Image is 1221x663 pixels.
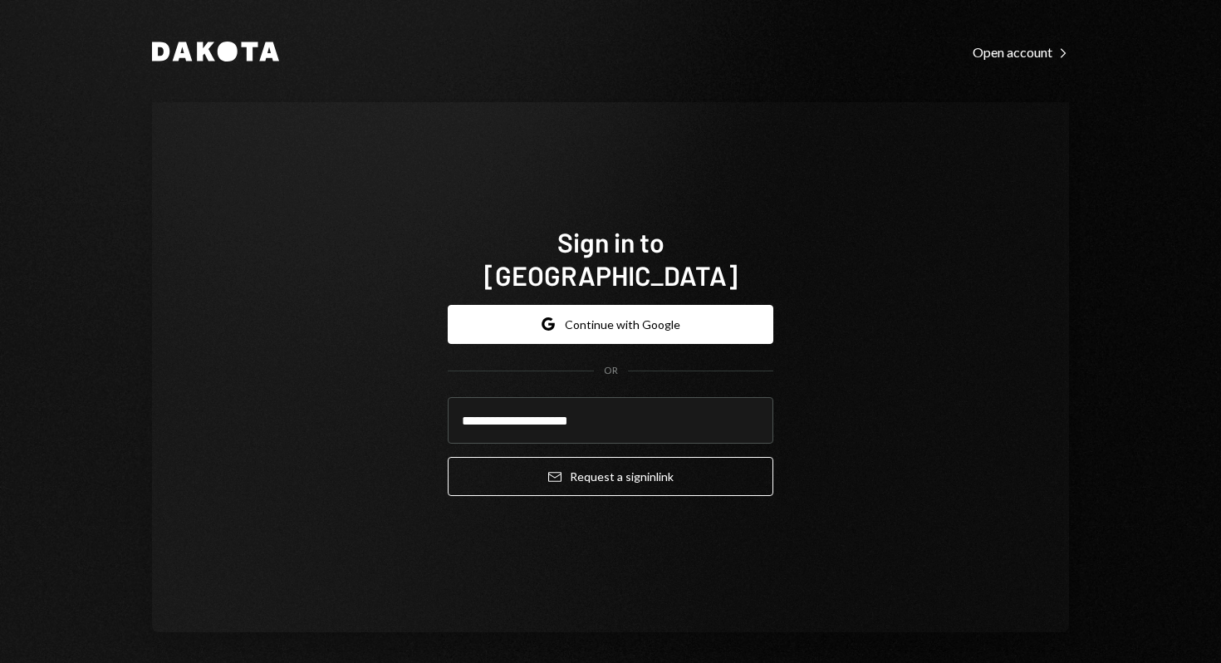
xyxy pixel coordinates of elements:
div: Open account [973,44,1069,61]
div: OR [604,364,618,378]
h1: Sign in to [GEOGRAPHIC_DATA] [448,225,773,292]
a: Open account [973,42,1069,61]
button: Continue with Google [448,305,773,344]
button: Request a signinlink [448,457,773,496]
